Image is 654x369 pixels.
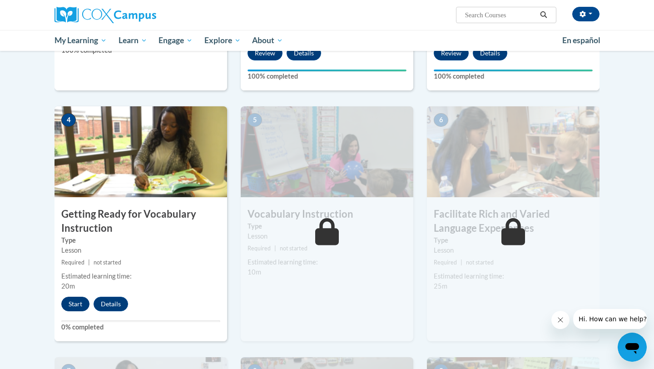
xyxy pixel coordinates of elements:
button: Start [61,297,89,311]
button: Search [537,10,550,20]
div: Main menu [41,30,613,51]
span: not started [280,245,307,252]
a: En español [556,31,606,50]
img: Course Image [427,106,599,197]
span: My Learning [54,35,107,46]
span: 20m [61,282,75,290]
span: 25m [434,282,447,290]
img: Course Image [54,106,227,197]
div: Estimated learning time: [434,271,593,281]
button: Review [434,46,469,60]
a: Learn [113,30,153,51]
div: Lesson [61,245,220,255]
h3: Facilitate Rich and Varied Language Experiences [427,207,599,235]
div: Your progress [434,70,593,71]
span: | [461,259,462,266]
span: Required [434,259,457,266]
div: Your progress [248,70,406,71]
label: 100% completed [248,71,406,81]
span: En español [562,35,600,45]
span: Learn [119,35,147,46]
span: 10m [248,268,261,276]
span: Explore [204,35,241,46]
label: 0% completed [61,322,220,332]
div: Estimated learning time: [61,271,220,281]
label: 100% completed [434,71,593,81]
label: Type [434,235,593,245]
button: Account Settings [572,7,599,21]
a: Engage [153,30,198,51]
div: Lesson [434,245,593,255]
span: Required [61,259,84,266]
span: About [252,35,283,46]
h3: Getting Ready for Vocabulary Instruction [54,207,227,235]
h3: Vocabulary Instruction [241,207,413,221]
a: Explore [198,30,247,51]
input: Search Courses [464,10,537,20]
img: Cox Campus [54,7,156,23]
span: 6 [434,113,448,127]
span: 4 [61,113,76,127]
label: Type [248,221,406,231]
a: My Learning [49,30,113,51]
div: Lesson [248,231,406,241]
a: About [247,30,289,51]
span: Required [248,245,271,252]
button: Details [473,46,507,60]
label: Type [61,235,220,245]
iframe: Button to launch messaging window [618,333,647,362]
button: Details [94,297,128,311]
span: not started [466,259,494,266]
iframe: Close message [551,311,570,329]
button: Review [248,46,282,60]
button: Details [287,46,321,60]
span: not started [94,259,121,266]
span: 5 [248,113,262,127]
span: Engage [159,35,193,46]
iframe: Message from company [573,309,647,329]
span: | [274,245,276,252]
img: Course Image [241,106,413,197]
a: Cox Campus [54,7,227,23]
div: Estimated learning time: [248,257,406,267]
span: | [88,259,90,266]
